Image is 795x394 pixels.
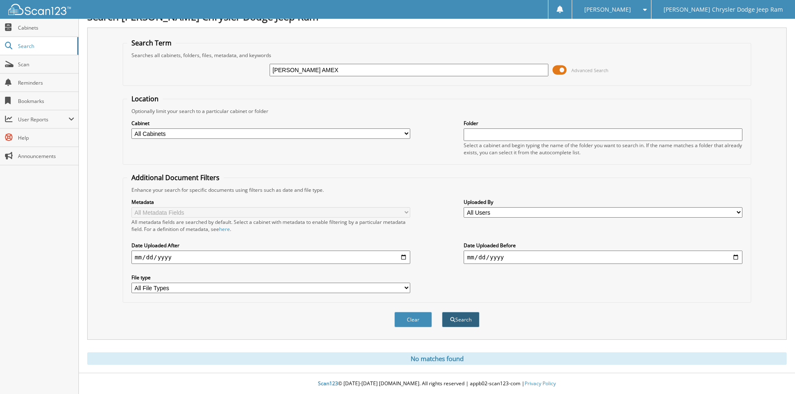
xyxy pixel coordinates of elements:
[18,43,73,50] span: Search
[18,134,74,141] span: Help
[18,79,74,86] span: Reminders
[127,186,747,193] div: Enhance your search for specific documents using filters such as date and file type.
[131,198,410,206] label: Metadata
[571,67,608,73] span: Advanced Search
[127,173,224,182] legend: Additional Document Filters
[127,38,176,48] legend: Search Term
[525,380,556,387] a: Privacy Policy
[18,61,74,68] span: Scan
[318,380,338,387] span: Scan123
[131,274,410,281] label: File type
[87,352,787,365] div: No matches found
[131,120,410,127] label: Cabinet
[584,7,631,12] span: [PERSON_NAME]
[131,218,410,233] div: All metadata fields are searched by default. Select a cabinet with metadata to enable filtering b...
[18,116,68,123] span: User Reports
[131,251,410,264] input: start
[8,4,71,15] img: scan123-logo-white.svg
[394,312,432,327] button: Clear
[219,226,230,233] a: here
[442,312,480,327] button: Search
[79,374,795,394] div: © [DATE]-[DATE] [DOMAIN_NAME]. All rights reserved | appb02-scan123-com |
[131,242,410,249] label: Date Uploaded After
[464,242,742,249] label: Date Uploaded Before
[464,120,742,127] label: Folder
[18,98,74,105] span: Bookmarks
[127,94,163,103] legend: Location
[464,142,742,156] div: Select a cabinet and begin typing the name of the folder you want to search in. If the name match...
[127,52,747,59] div: Searches all cabinets, folders, files, metadata, and keywords
[664,7,783,12] span: [PERSON_NAME] Chrysler Dodge Jeep Ram
[127,108,747,115] div: Optionally limit your search to a particular cabinet or folder
[18,24,74,31] span: Cabinets
[18,153,74,160] span: Announcements
[464,198,742,206] label: Uploaded By
[464,251,742,264] input: end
